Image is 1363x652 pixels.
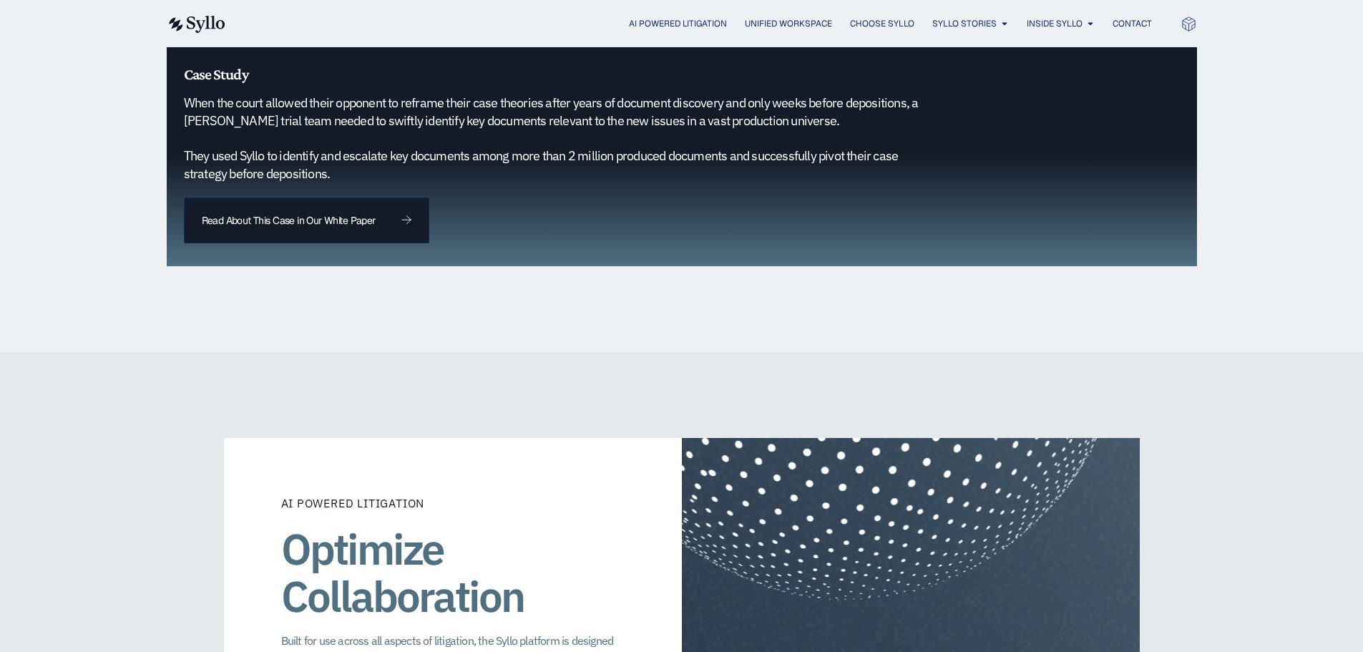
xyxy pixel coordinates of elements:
[202,215,376,225] span: Read About This Case in Our White Paper
[184,198,429,243] a: Read About This Case in Our White Paper
[1027,17,1083,30] a: Inside Syllo
[932,17,997,30] a: Syllo Stories
[745,17,832,30] a: Unified Workspace
[184,94,939,183] h5: When the court allowed their opponent to reframe their case theories after years of document disc...
[254,17,1152,31] div: Menu Toggle
[1113,17,1152,30] a: Contact
[629,17,727,30] a: AI Powered Litigation
[167,16,225,33] img: syllo
[254,17,1152,31] nav: Menu
[281,525,625,620] h1: Optimize Collaboration
[184,65,248,83] span: Case Study
[850,17,914,30] a: Choose Syllo
[281,495,625,512] p: AI Powered Litigation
